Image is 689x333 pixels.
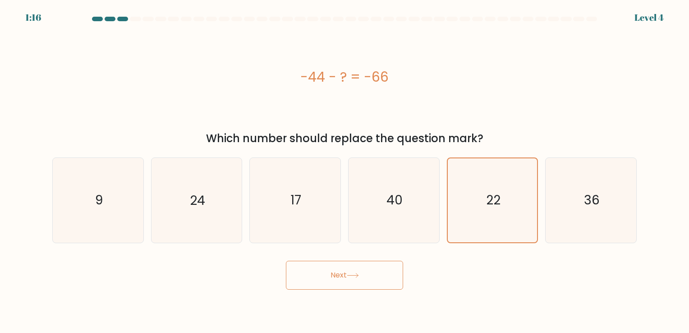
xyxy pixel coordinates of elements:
text: 36 [584,192,600,209]
button: Next [286,261,403,290]
text: 22 [486,192,501,209]
text: 17 [291,192,302,209]
text: 40 [386,192,403,209]
div: -44 - ? = -66 [52,67,637,87]
div: Which number should replace the question mark? [58,130,631,147]
text: 9 [95,192,103,209]
div: 1:16 [25,11,41,24]
text: 24 [190,192,205,209]
div: Level 4 [634,11,664,24]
